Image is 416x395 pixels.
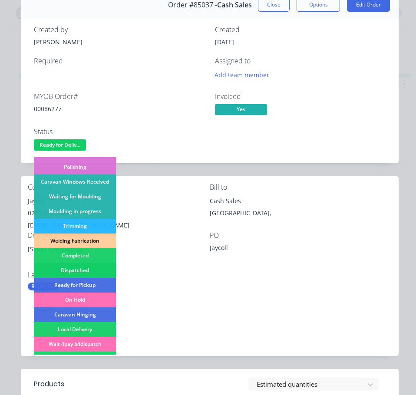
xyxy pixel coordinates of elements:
div: Dispatched [34,263,116,278]
div: Created [215,26,386,34]
div: Caravan Hinging [34,307,116,322]
div: Contact [28,183,210,191]
div: Completed [34,248,116,263]
div: Ready for Pickup [34,278,116,293]
div: Local Delivery on Board [34,352,116,366]
div: Local Delivery [34,322,116,337]
button: Add team member [210,69,274,81]
span: Cash Sales [217,1,252,9]
div: Wait 4pay b4dispatch [34,337,116,352]
div: 00086277 [34,104,205,113]
button: Add team member [215,69,274,81]
div: Moulding in progress [34,204,116,219]
div: [PERSON_NAME] [34,37,205,46]
div: MYOB Order # [34,92,205,101]
div: Waiting for Moulding [34,189,116,204]
button: Ready for Deliv... [34,139,86,152]
div: Deliver to [28,231,210,240]
div: [EMAIL_ADDRESS][DOMAIN_NAME] [28,219,210,231]
span: Ready for Deliv... [34,139,86,150]
div: Labels [28,271,210,279]
div: Notes [34,304,386,313]
div: Cash Sales[GEOGRAPHIC_DATA], [210,195,392,223]
div: [STREET_ADDRESS] [28,243,210,271]
div: Jaycoll0210 817 3588[EMAIL_ADDRESS][DOMAIN_NAME] [28,195,210,231]
div: 0210 817 3588 [28,207,210,219]
div: Trimming [34,219,116,234]
div: Created by [34,26,205,34]
div: Status [34,128,205,136]
div: Invoiced [215,92,386,101]
div: Welding Fabrication [34,234,116,248]
div: Required [34,57,205,65]
div: [GEOGRAPHIC_DATA], [210,207,392,219]
div: Polishing [34,160,116,174]
div: On Hold [34,293,116,307]
div: Jaycoll [210,243,318,255]
div: Cash Sales [210,195,392,207]
div: Caravan Windows Received [34,174,116,189]
div: Products [34,379,64,389]
span: [DATE] [215,38,234,46]
div: Jaycoll [28,195,210,207]
div: Bill to [210,183,392,191]
span: Order #85037 - [168,1,217,9]
span: Yes [215,104,267,115]
div: BLUE JOB [28,283,59,290]
div: [STREET_ADDRESS] [28,243,210,255]
div: Assigned to [215,57,386,65]
div: PO [210,231,392,240]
